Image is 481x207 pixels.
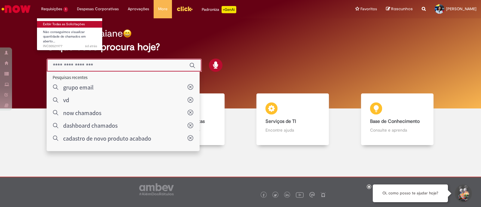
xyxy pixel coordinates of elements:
span: Não conseguimos visualizar quantidade de chamados em aberto… [43,30,86,44]
span: Rascunhos [391,6,413,12]
a: Tirar dúvidas Tirar dúvidas com Lupi Assist e Gen Ai [32,93,136,145]
img: click_logo_yellow_360x200.png [176,4,193,13]
a: Serviços de TI Encontre ajuda [240,93,345,145]
b: Serviços de TI [265,118,296,124]
span: 1 [63,7,68,12]
img: logo_footer_ambev_rotulo_gray.png [139,183,174,195]
img: logo_footer_facebook.png [262,194,265,197]
span: 6d atrás [85,44,97,48]
span: [PERSON_NAME] [446,6,476,11]
img: logo_footer_workplace.png [309,192,315,197]
button: Iniciar Conversa de Suporte [454,184,472,202]
h2: O que você procura hoje? [47,42,434,52]
p: Encontre ajuda [265,127,320,133]
div: Padroniza [202,6,236,13]
time: 21/08/2025 16:46:44 [85,44,97,48]
img: logo_footer_twitter.png [274,194,277,197]
span: More [158,6,167,12]
span: Requisições [41,6,62,12]
a: Base de Conhecimento Consulte e aprenda [345,93,450,145]
img: logo_footer_naosei.png [320,192,326,197]
img: logo_footer_youtube.png [296,191,304,199]
p: Consulte e aprenda [370,127,424,133]
span: Favoritos [360,6,377,12]
b: Base de Conhecimento [370,118,420,124]
span: Aprovações [128,6,149,12]
b: Catálogo de Ofertas [161,118,205,124]
img: logo_footer_linkedin.png [286,193,289,197]
p: +GenAi [222,6,236,13]
a: Aberto INC00521977 : Não conseguimos visualizar quantidade de chamados em aberto no Dash [37,29,103,42]
img: ServiceNow [1,3,32,15]
span: Despesas Corporativas [77,6,119,12]
span: INC00521977 [43,44,97,49]
img: happy-face.png [123,29,132,38]
a: Exibir Todas as Solicitações [37,21,103,28]
div: Oi, como posso te ajudar hoje? [373,184,448,202]
a: Rascunhos [386,6,413,12]
ul: Requisições [37,18,103,50]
